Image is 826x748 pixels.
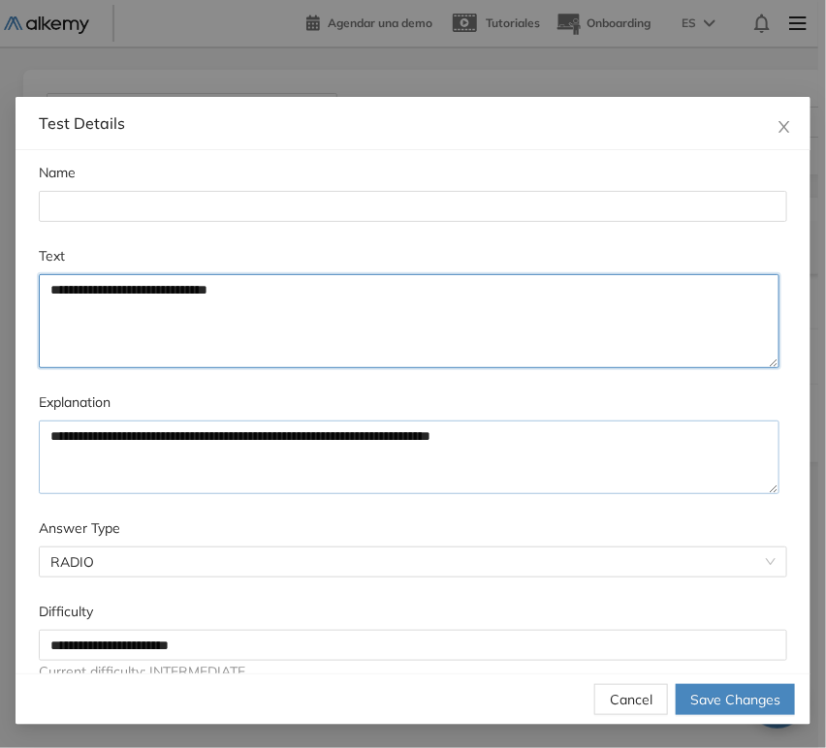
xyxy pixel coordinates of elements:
[50,547,776,577] span: RADIO
[39,630,787,661] input: Difficulty
[610,689,652,710] span: Cancel
[594,684,668,715] button: Cancel
[39,162,76,183] label: Name
[39,274,779,369] textarea: Text
[39,517,120,539] label: Answer Type
[39,421,779,494] textarea: Explanation
[676,684,795,715] button: Save Changes
[39,112,787,134] div: Test Details
[39,391,111,413] label: Explanation
[39,601,93,622] label: Difficulty
[39,661,787,684] div: Current difficulty: INTERMEDIATE
[758,97,810,149] button: Close
[690,689,780,710] span: Save Changes
[39,245,65,266] label: Text
[777,119,792,135] span: close
[39,191,787,222] input: Name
